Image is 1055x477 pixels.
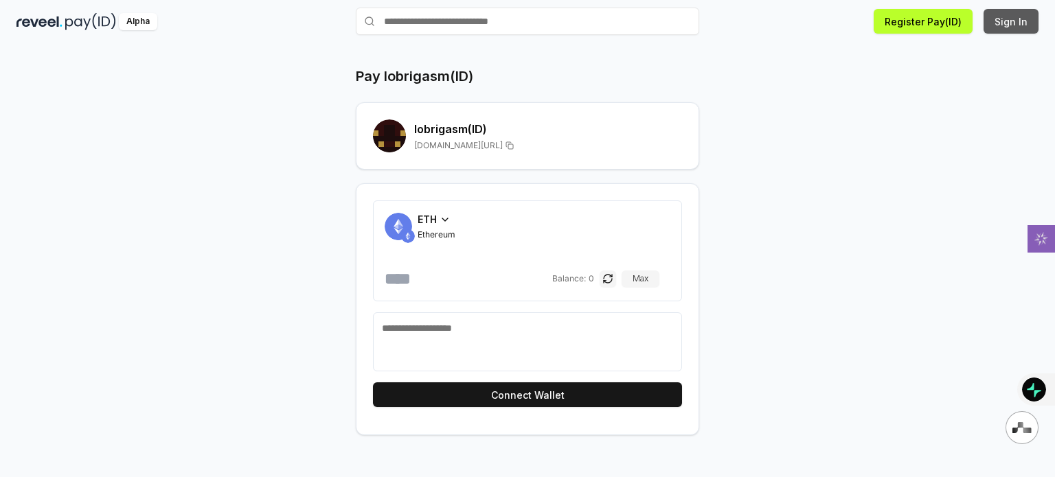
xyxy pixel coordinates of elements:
img: reveel_dark [16,13,63,30]
span: 0 [589,273,594,284]
div: Alpha [119,13,157,30]
img: ETH.svg [401,229,415,243]
button: Connect Wallet [373,382,682,407]
button: Max [622,270,659,287]
span: Balance: [552,273,586,284]
span: ETH [418,212,437,226]
h2: lobrigasm (ID) [414,121,682,137]
img: svg+xml,%3Csvg%20xmlns%3D%22http%3A%2F%2Fwww.w3.org%2F2000%2Fsvg%22%20width%3D%2228%22%20height%3... [1012,422,1032,433]
span: Ethereum [418,229,455,240]
button: Register Pay(ID) [874,9,973,34]
button: Sign In [984,9,1039,34]
img: pay_id [65,13,116,30]
span: [DOMAIN_NAME][URL] [414,140,503,151]
h1: Pay lobrigasm(ID) [356,67,473,86]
